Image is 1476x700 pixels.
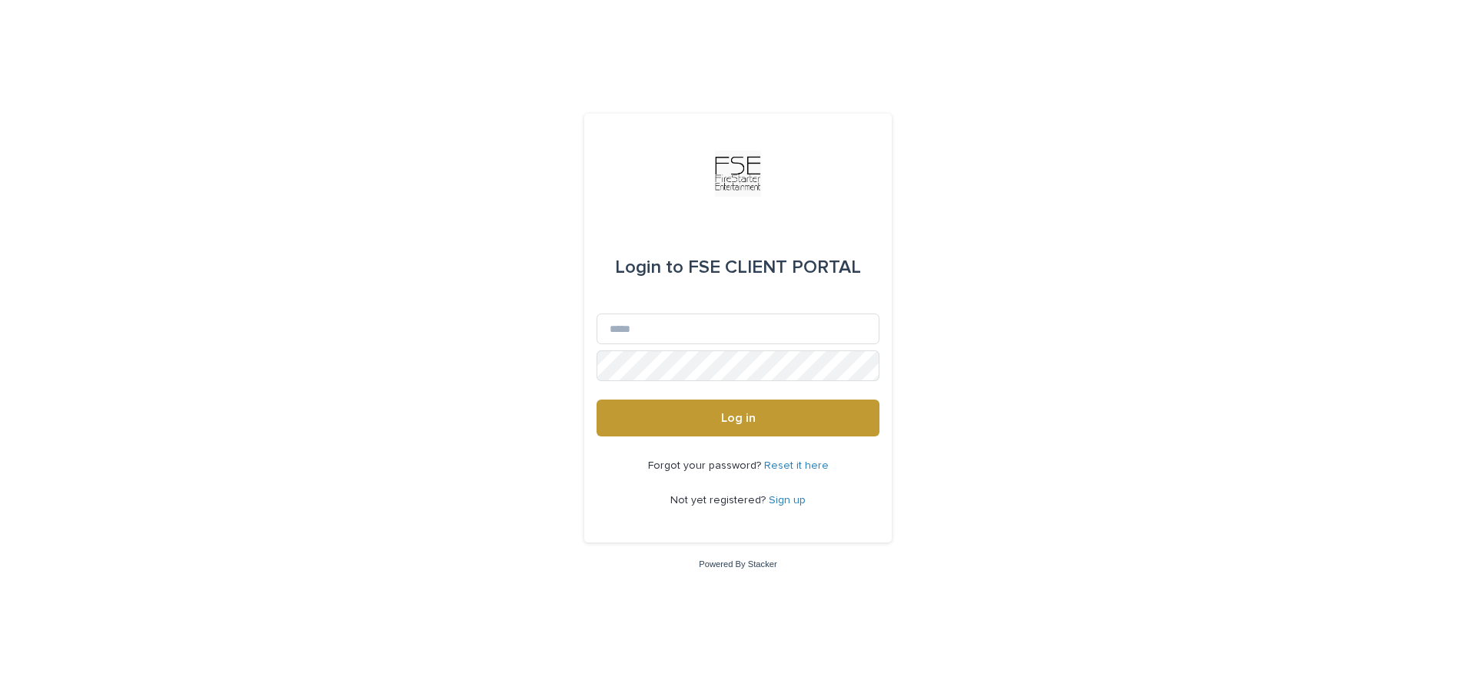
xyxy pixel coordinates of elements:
a: Reset it here [764,460,829,471]
span: Forgot your password? [648,460,764,471]
span: Log in [721,412,756,424]
a: Powered By Stacker [699,559,776,569]
span: Login to [615,258,683,277]
div: FSE CLIENT PORTAL [615,246,861,289]
span: Not yet registered? [670,495,769,506]
a: Sign up [769,495,806,506]
img: Km9EesSdRbS9ajqhBzyo [715,151,761,197]
button: Log in [597,400,879,436]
